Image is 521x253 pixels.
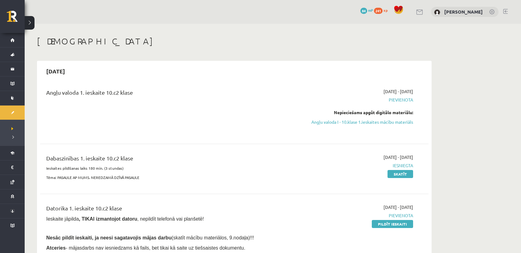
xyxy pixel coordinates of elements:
b: , TIKAI izmantojot datoru [79,216,137,222]
div: Angļu valoda 1. ieskaite 10.c2 klase [46,88,288,100]
a: 84 mP [360,8,373,13]
span: 84 [360,8,367,14]
div: Nepieciešams apgūt digitālo materiālu: [297,109,413,116]
h1: [DEMOGRAPHIC_DATA] [37,36,432,47]
span: xp [384,8,388,13]
a: [PERSON_NAME] [444,9,483,15]
img: Darina Stirāne [434,9,440,15]
span: Pievienota [297,212,413,219]
a: Pildīt ieskaiti [372,220,413,228]
span: Iesniegta [297,162,413,169]
div: Datorika 1. ieskaite 10.c2 klase [46,204,288,215]
span: Ieskaite jāpilda , nepildīt telefonā vai planšetē! [46,216,204,222]
p: Tēma: PASAULE AP MUMS. NEREDZAMĀ DZĪVĀ PASAULE [46,175,288,180]
span: [DATE] - [DATE] [384,88,413,95]
a: Angļu valoda I - 10.klase 1.ieskaites mācību materiāls [297,119,413,125]
b: Atceries [46,245,66,251]
span: (skatīt mācību materiālos, 9.nodaļa)!!! [171,235,254,240]
span: mP [368,8,373,13]
a: Rīgas 1. Tālmācības vidusskola [7,11,25,26]
h2: [DATE] [40,64,71,78]
p: Ieskaites pildīšanas laiks 180 min. (3 stundas) [46,165,288,171]
div: Dabaszinības 1. ieskaite 10.c2 klase [46,154,288,165]
span: - mājasdarbs nav iesniedzams kā fails, bet tikai kā saite uz tiešsaistes dokumentu. [46,245,245,251]
span: Nesāc pildīt ieskaiti, ja neesi sagatavojis mājas darbu [46,235,171,240]
span: 241 [374,8,383,14]
a: 241 xp [374,8,391,13]
a: Skatīt [388,170,413,178]
span: Pievienota [297,97,413,103]
span: [DATE] - [DATE] [384,154,413,160]
span: [DATE] - [DATE] [384,204,413,210]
